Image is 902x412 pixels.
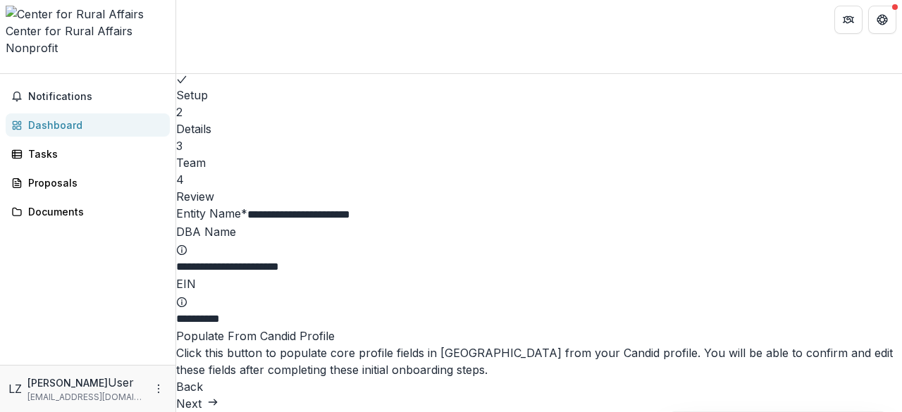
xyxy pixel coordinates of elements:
h3: Setup [176,87,902,104]
p: User [108,374,134,391]
div: Proposals [28,175,159,190]
div: Progress [176,70,902,205]
a: Documents [6,200,170,223]
img: Center for Rural Affairs [6,6,170,23]
div: 3 [176,137,902,154]
label: EIN [176,277,902,309]
div: Laura Zaks [8,380,22,397]
button: Back [176,378,203,395]
div: Documents [28,204,159,219]
div: Tasks [28,146,159,161]
label: DBA Name [176,225,902,257]
span: Nonprofit [6,41,58,55]
button: Partners [834,6,863,34]
h3: Team [176,154,902,171]
div: Center for Rural Affairs [6,23,170,39]
span: Notifications [28,91,164,103]
p: Click this button to populate core profile fields in [GEOGRAPHIC_DATA] from your Candid profile. ... [176,344,902,378]
p: [PERSON_NAME] [27,375,108,390]
button: More [150,380,167,397]
div: 4 [176,171,902,188]
label: Entity Name [176,206,247,220]
a: Dashboard [6,113,170,137]
button: Get Help [868,6,896,34]
h3: Review [176,188,902,205]
button: Next [176,395,218,412]
a: Tasks [6,142,170,166]
div: Dashboard [28,118,159,132]
a: Proposals [6,171,170,194]
p: [EMAIL_ADDRESS][DOMAIN_NAME] [27,391,144,404]
button: Notifications [6,85,170,108]
button: Populate From Candid Profile [176,327,335,344]
h3: Details [176,120,902,137]
div: 2 [176,104,902,120]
